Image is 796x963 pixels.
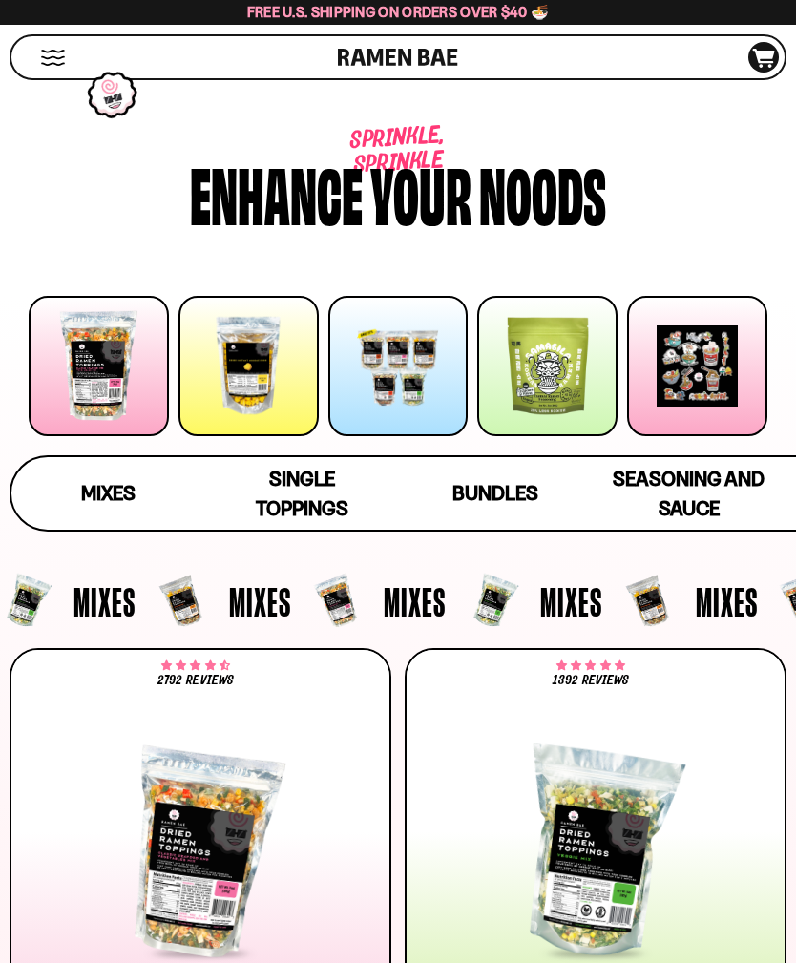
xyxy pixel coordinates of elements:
[613,467,765,520] span: Seasoning and Sauce
[157,674,233,687] span: 2792 reviews
[696,581,758,621] span: Mixes
[556,662,624,670] span: 4.76 stars
[205,457,399,530] a: Single Toppings
[190,159,363,227] div: Enhance
[540,581,602,621] span: Mixes
[73,581,136,621] span: Mixes
[247,3,550,21] span: Free U.S. Shipping on Orders over $40 🍜
[592,457,786,530] a: Seasoning and Sauce
[553,674,629,687] span: 1392 reviews
[479,159,606,227] div: noods
[452,481,538,505] span: Bundles
[229,581,291,621] span: Mixes
[81,481,136,505] span: Mixes
[11,457,205,530] a: Mixes
[256,467,348,520] span: Single Toppings
[384,581,446,621] span: Mixes
[399,457,593,530] a: Bundles
[40,50,66,66] button: Mobile Menu Trigger
[161,662,229,670] span: 4.68 stars
[370,159,471,227] div: your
